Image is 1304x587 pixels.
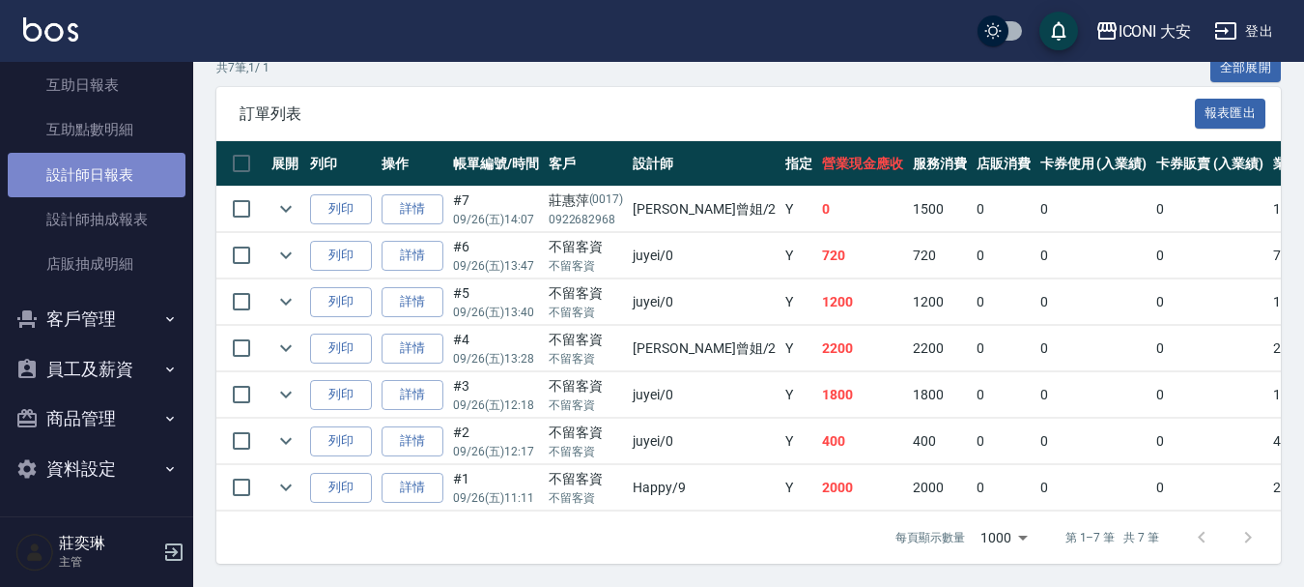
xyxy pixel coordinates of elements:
[1195,103,1266,122] a: 報表匯出
[8,394,185,444] button: 商品管理
[549,489,624,507] p: 不留客資
[448,141,544,187] th: 帳單編號/時間
[549,257,624,275] p: 不留客資
[972,141,1035,187] th: 店販消費
[780,141,817,187] th: 指定
[8,107,185,152] a: 互助點數明細
[1151,372,1268,418] td: 0
[549,443,624,460] p: 不留客資
[271,473,300,502] button: expand row
[628,141,780,187] th: 設計師
[817,372,908,418] td: 1800
[908,279,972,325] td: 1200
[310,426,372,456] button: 列印
[549,350,624,367] p: 不留客資
[1151,141,1268,187] th: 卡券販賣 (入業績)
[271,194,300,223] button: expand row
[972,465,1035,511] td: 0
[8,242,185,286] a: 店販抽成明細
[549,330,624,350] div: 不留客資
[780,233,817,279] td: Y
[628,372,780,418] td: juyei /0
[382,241,443,271] a: 詳情
[1035,372,1152,418] td: 0
[453,443,539,460] p: 09/26 (五) 12:17
[8,294,185,344] button: 客戶管理
[972,187,1035,232] td: 0
[589,191,624,211] p: (0017)
[59,534,157,553] h5: 莊奕琳
[271,380,300,409] button: expand row
[817,141,908,187] th: 營業現金應收
[448,465,544,511] td: #1
[271,287,300,316] button: expand row
[628,419,780,464] td: juyei /0
[448,187,544,232] td: #7
[1151,326,1268,371] td: 0
[271,334,300,363] button: expand row
[8,344,185,395] button: 員工及薪資
[628,187,780,232] td: [PERSON_NAME]曾姐 /2
[382,380,443,410] a: 詳情
[908,465,972,511] td: 2000
[972,233,1035,279] td: 0
[453,489,539,507] p: 09/26 (五) 11:11
[908,141,972,187] th: 服務消費
[908,419,972,464] td: 400
[780,372,817,418] td: Y
[1035,187,1152,232] td: 0
[817,326,908,371] td: 2200
[8,63,185,107] a: 互助日報表
[448,326,544,371] td: #4
[1151,233,1268,279] td: 0
[453,396,539,414] p: 09/26 (五) 12:18
[1035,419,1152,464] td: 0
[448,279,544,325] td: #5
[8,153,185,197] a: 設計師日報表
[817,419,908,464] td: 400
[780,279,817,325] td: Y
[817,279,908,325] td: 1200
[780,187,817,232] td: Y
[1195,99,1266,129] button: 報表匯出
[15,533,54,572] img: Person
[448,419,544,464] td: #2
[780,326,817,371] td: Y
[1035,141,1152,187] th: 卡券使用 (入業績)
[817,465,908,511] td: 2000
[628,465,780,511] td: Happy /9
[310,241,372,271] button: 列印
[549,191,624,211] div: 莊惠萍
[549,396,624,414] p: 不留客資
[1039,12,1078,50] button: save
[628,233,780,279] td: juyei /0
[817,187,908,232] td: 0
[549,469,624,489] div: 不留客資
[972,279,1035,325] td: 0
[628,279,780,325] td: juyei /0
[549,211,624,228] p: 0922682968
[1210,53,1282,83] button: 全部展開
[895,529,965,546] p: 每頁顯示數量
[908,233,972,279] td: 720
[973,512,1035,564] div: 1000
[549,283,624,304] div: 不留客資
[1035,279,1152,325] td: 0
[453,304,539,321] p: 09/26 (五) 13:40
[310,194,372,224] button: 列印
[377,141,448,187] th: 操作
[1035,233,1152,279] td: 0
[310,473,372,503] button: 列印
[780,465,817,511] td: Y
[382,473,443,503] a: 詳情
[382,426,443,456] a: 詳情
[453,211,539,228] p: 09/26 (五) 14:07
[817,233,908,279] td: 720
[908,372,972,418] td: 1800
[628,326,780,371] td: [PERSON_NAME]曾姐 /2
[972,326,1035,371] td: 0
[549,376,624,396] div: 不留客資
[240,104,1195,124] span: 訂單列表
[267,141,305,187] th: 展開
[1151,419,1268,464] td: 0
